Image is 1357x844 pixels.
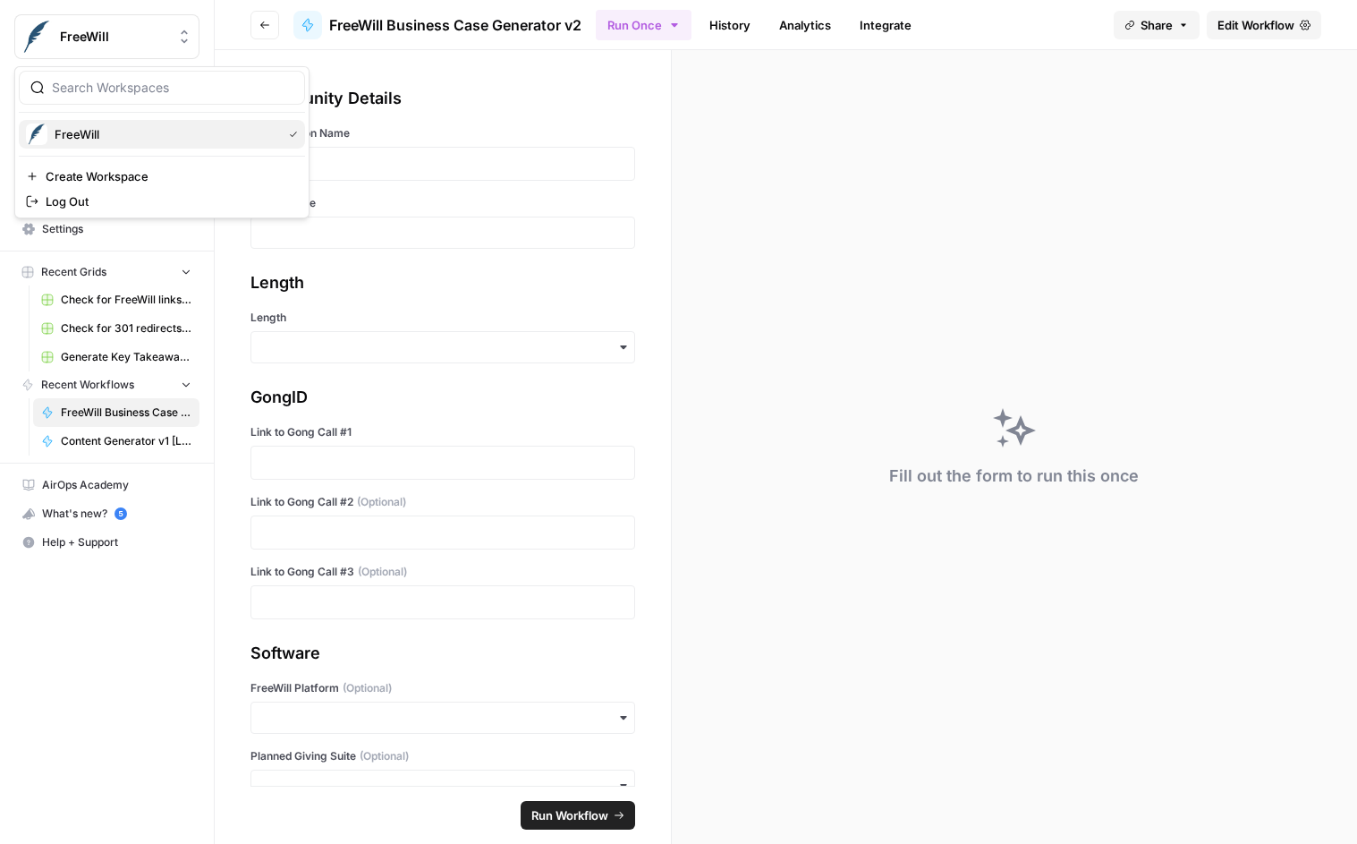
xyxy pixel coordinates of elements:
span: Run Workflow [531,806,608,824]
img: FreeWill Logo [26,124,47,145]
button: Share [1114,11,1200,39]
button: Workspace: FreeWill [14,14,199,59]
a: Log Out [19,189,305,214]
div: Length [250,270,635,295]
a: Settings [14,215,199,243]
button: Run Workflow [521,801,635,830]
button: Recent Workflows [14,371,199,398]
a: Content Generator v1 [LIVE] [33,427,199,456]
label: Planned Giving Suite [250,748,635,764]
a: Edit Workflow [1207,11,1321,39]
a: Generate Key Takeaways from Webinar Transcripts [33,343,199,371]
span: (Optional) [358,564,407,580]
a: 5 [114,507,127,520]
button: Recent Grids [14,259,199,286]
a: Analytics [768,11,842,39]
span: (Optional) [357,494,406,510]
span: Create Workspace [46,167,291,185]
span: Content Generator v1 [LIVE] [61,433,191,449]
span: FreeWill [55,125,275,143]
div: Opportunity Details [250,86,635,111]
label: Link to Gong Call #3 [250,564,635,580]
div: Workspace: FreeWill [14,66,310,218]
a: Check for FreeWill links on partner's external website [33,286,199,314]
a: Create Workspace [19,164,305,189]
span: Settings [42,221,191,237]
span: Share [1141,16,1173,34]
span: Help + Support [42,534,191,550]
div: GongID [250,385,635,410]
span: Recent Workflows [41,377,134,393]
button: Run Once [596,10,691,40]
span: FreeWill [60,28,168,46]
label: Annual Price [250,195,635,211]
div: Software [250,641,635,666]
span: Generate Key Takeaways from Webinar Transcripts [61,349,191,365]
a: AirOps Academy [14,471,199,499]
img: FreeWill Logo [21,21,53,53]
a: FreeWill Business Case Generator v2 [293,11,581,39]
label: Link to Gong Call #2 [250,494,635,510]
button: What's new? 5 [14,499,199,528]
span: (Optional) [343,680,392,696]
span: Edit Workflow [1217,16,1294,34]
span: Check for FreeWill links on partner's external website [61,292,191,308]
span: FreeWill Business Case Generator v2 [329,14,581,36]
span: Log Out [46,192,291,210]
a: FreeWill Business Case Generator v2 [33,398,199,427]
label: Organization Name [250,125,635,141]
input: Search Workspaces [52,79,293,97]
label: Length [250,310,635,326]
text: 5 [118,509,123,518]
div: What's new? [15,500,199,527]
span: AirOps Academy [42,477,191,493]
span: FreeWill Business Case Generator v2 [61,405,191,421]
span: Check for 301 redirects on page Grid [61,320,191,337]
span: (Optional) [360,748,409,764]
a: Integrate [849,11,922,39]
label: FreeWill Platform [250,680,635,696]
div: Fill out the form to run this once [889,464,1139,489]
a: Check for 301 redirects on page Grid [33,314,199,343]
a: History [699,11,761,39]
span: Recent Grids [41,264,106,280]
label: Link to Gong Call #1 [250,424,635,440]
button: Help + Support [14,528,199,557]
